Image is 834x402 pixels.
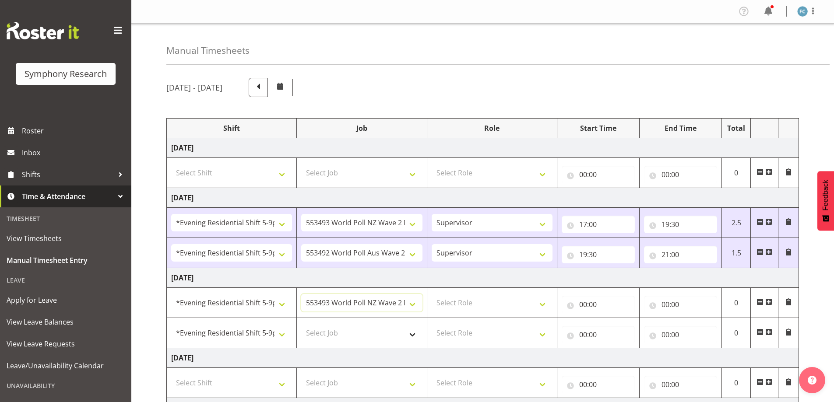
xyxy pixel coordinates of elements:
[644,296,717,313] input: Click to select...
[166,83,222,92] h5: [DATE] - [DATE]
[721,368,751,398] td: 0
[721,318,751,348] td: 0
[644,326,717,343] input: Click to select...
[562,246,635,263] input: Click to select...
[721,158,751,188] td: 0
[167,138,799,158] td: [DATE]
[797,6,808,17] img: fisi-cook-lagatule1979.jpg
[817,171,834,231] button: Feedback - Show survey
[7,315,125,329] span: View Leave Balances
[808,376,816,385] img: help-xxl-2.png
[644,123,717,133] div: End Time
[562,123,635,133] div: Start Time
[25,67,107,80] div: Symphony Research
[726,123,746,133] div: Total
[166,45,250,56] h4: Manual Timesheets
[644,216,717,233] input: Click to select...
[7,294,125,307] span: Apply for Leave
[22,146,127,159] span: Inbox
[301,123,422,133] div: Job
[2,227,129,249] a: View Timesheets
[167,348,799,368] td: [DATE]
[7,22,79,39] img: Rosterit website logo
[721,288,751,318] td: 0
[2,271,129,289] div: Leave
[2,249,129,271] a: Manual Timesheet Entry
[167,268,799,288] td: [DATE]
[562,166,635,183] input: Click to select...
[562,376,635,393] input: Click to select...
[644,376,717,393] input: Click to select...
[167,188,799,208] td: [DATE]
[171,123,292,133] div: Shift
[22,190,114,203] span: Time & Attendance
[2,210,129,227] div: Timesheet
[644,166,717,183] input: Click to select...
[22,124,127,137] span: Roster
[721,238,751,268] td: 1.5
[2,311,129,333] a: View Leave Balances
[721,208,751,238] td: 2.5
[2,333,129,355] a: View Leave Requests
[7,254,125,267] span: Manual Timesheet Entry
[7,337,125,350] span: View Leave Requests
[7,232,125,245] span: View Timesheets
[562,296,635,313] input: Click to select...
[562,326,635,343] input: Click to select...
[2,355,129,377] a: Leave/Unavailability Calendar
[2,377,129,395] div: Unavailability
[432,123,552,133] div: Role
[22,168,114,181] span: Shifts
[562,216,635,233] input: Click to select...
[644,246,717,263] input: Click to select...
[2,289,129,311] a: Apply for Leave
[7,359,125,372] span: Leave/Unavailability Calendar
[822,180,830,210] span: Feedback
